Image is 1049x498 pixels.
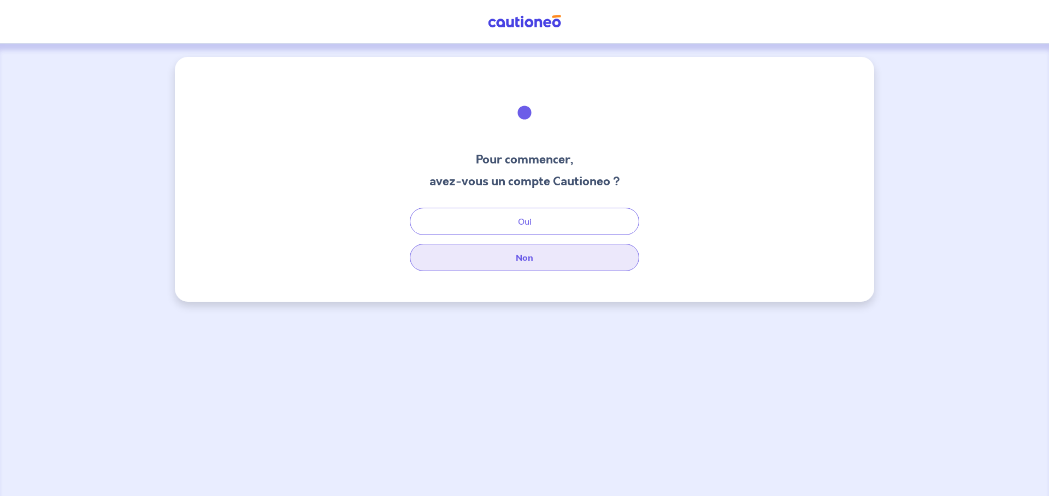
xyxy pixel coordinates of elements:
[495,83,554,142] img: illu_welcome.svg
[429,151,620,168] h3: Pour commencer,
[429,173,620,190] h3: avez-vous un compte Cautioneo ?
[410,208,639,235] button: Oui
[410,244,639,271] button: Non
[484,15,565,28] img: Cautioneo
